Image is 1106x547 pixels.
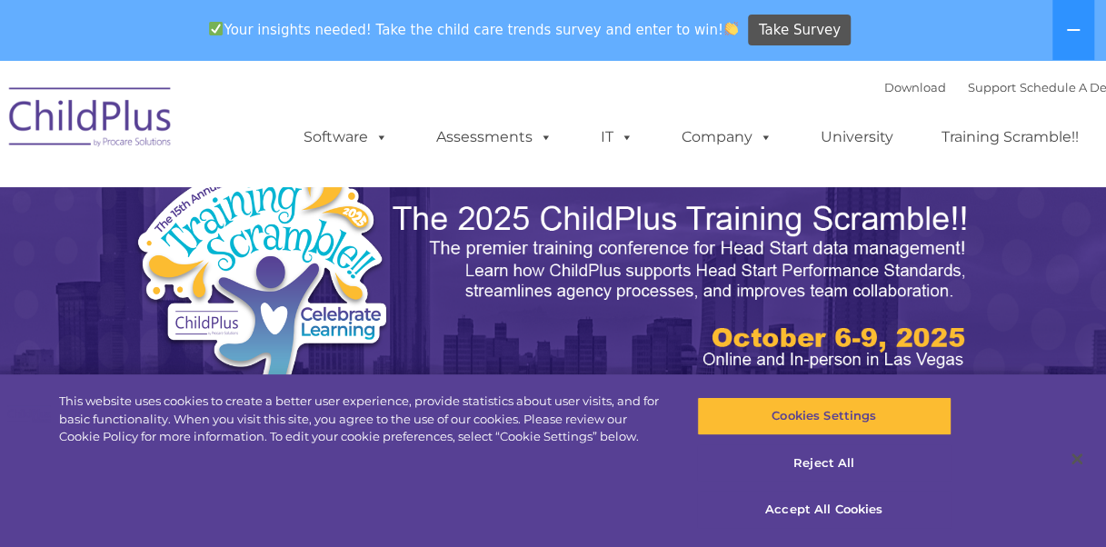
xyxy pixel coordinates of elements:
div: This website uses cookies to create a better user experience, provide statistics about user visit... [59,393,663,446]
img: ✅ [209,22,223,35]
img: 👏 [724,22,738,35]
a: Training Scramble!! [923,119,1097,155]
span: Your insights needed! Take the child care trends survey and enter to win! [202,12,746,47]
button: Close [1057,439,1097,479]
span: Phone number [247,194,324,208]
button: Reject All [697,444,952,482]
span: Take Survey [759,15,841,46]
button: Accept All Cookies [697,491,952,529]
a: Download [884,80,946,94]
a: Company [663,119,791,155]
a: Take Survey [748,15,851,46]
a: Support [968,80,1016,94]
span: Last name [247,120,303,134]
button: Cookies Settings [697,397,952,435]
a: Assessments [418,119,571,155]
a: University [802,119,912,155]
a: IT [583,119,652,155]
a: Software [285,119,406,155]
